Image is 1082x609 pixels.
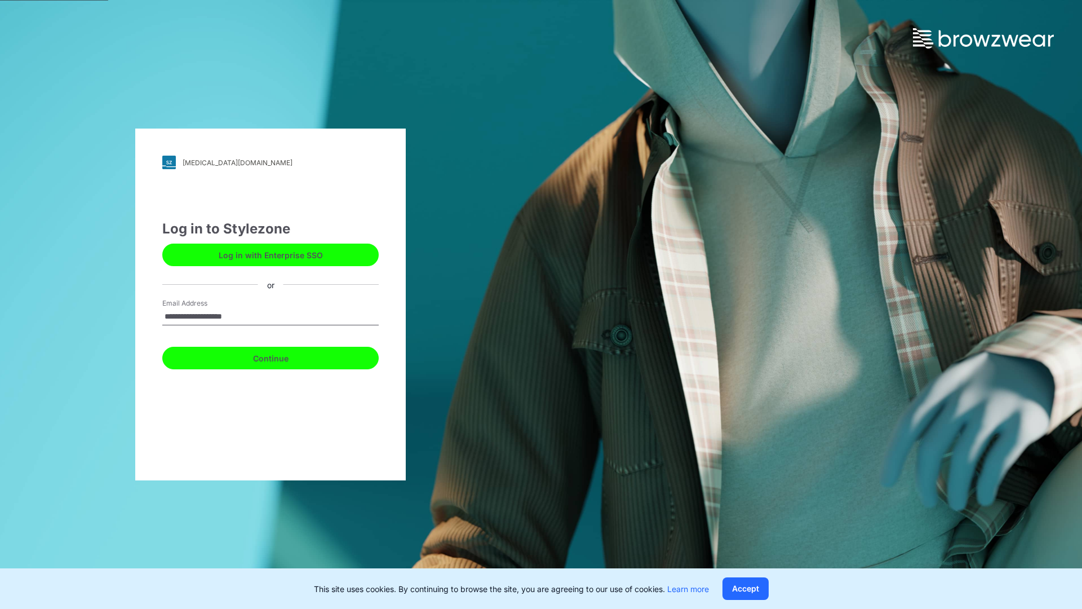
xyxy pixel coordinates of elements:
label: Email Address [162,298,241,308]
p: This site uses cookies. By continuing to browse the site, you are agreeing to our use of cookies. [314,583,709,595]
a: Learn more [667,584,709,594]
button: Continue [162,347,379,369]
div: Log in to Stylezone [162,219,379,239]
img: browzwear-logo.73288ffb.svg [913,28,1054,48]
a: [MEDICAL_DATA][DOMAIN_NAME] [162,156,379,169]
button: Log in with Enterprise SSO [162,244,379,266]
button: Accept [722,577,769,600]
div: or [258,279,283,290]
img: svg+xml;base64,PHN2ZyB3aWR0aD0iMjgiIGhlaWdodD0iMjgiIHZpZXdCb3g9IjAgMCAyOCAyOCIgZmlsbD0ibm9uZSIgeG... [162,156,176,169]
div: [MEDICAL_DATA][DOMAIN_NAME] [183,158,292,167]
